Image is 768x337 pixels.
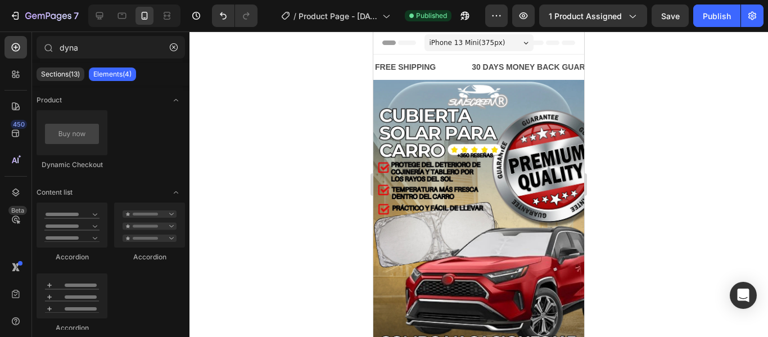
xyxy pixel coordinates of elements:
[37,252,107,262] div: Accordion
[212,5,257,27] div: Undo/Redo
[293,10,296,22] span: /
[37,187,73,197] span: Content list
[114,252,185,262] div: Accordion
[4,5,84,27] button: 7
[539,5,647,27] button: 1 product assigned
[730,282,757,309] div: Open Intercom Messenger
[693,5,740,27] button: Publish
[416,11,447,21] span: Published
[97,28,240,44] div: 30 DAYS MONEY BACK GUARANTEE
[167,91,185,109] span: Toggle open
[37,323,107,333] div: Accordion
[652,5,689,27] button: Save
[41,70,80,79] p: Sections(13)
[11,120,27,129] div: 450
[93,70,132,79] p: Elements(4)
[74,9,79,23] p: 7
[299,10,378,22] span: Product Page - [DATE] 02:55:35
[8,206,27,215] div: Beta
[167,183,185,201] span: Toggle open
[37,95,62,105] span: Product
[37,36,185,59] input: Search Sections & Elements
[703,10,731,22] div: Publish
[661,11,680,21] span: Save
[373,32,584,337] iframe: Design area
[37,160,107,170] div: Dynamic Checkout
[549,10,622,22] span: 1 product assigned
